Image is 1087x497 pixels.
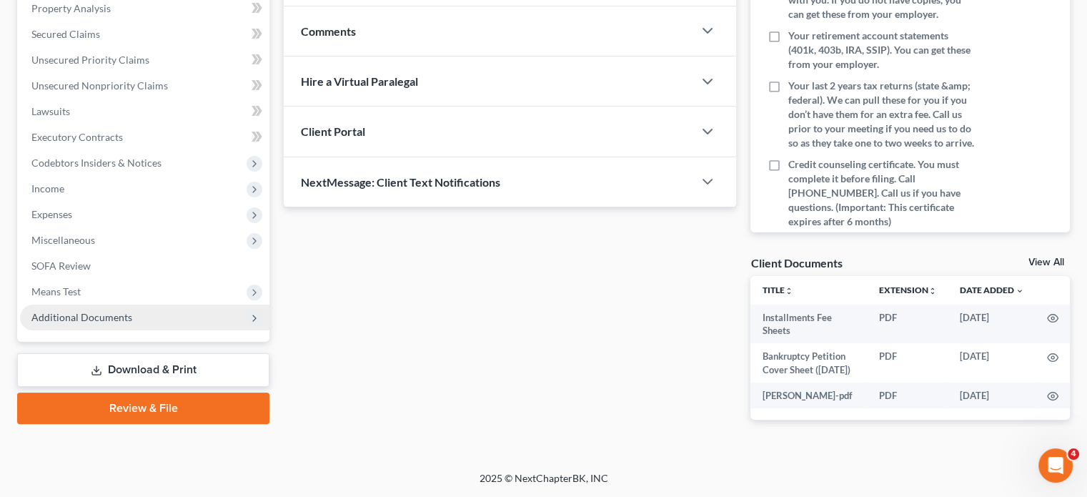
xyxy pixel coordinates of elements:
[948,383,1036,408] td: [DATE]
[31,234,95,246] span: Miscellaneous
[301,175,500,189] span: NextMessage: Client Text Notifications
[31,285,81,297] span: Means Test
[868,343,948,383] td: PDF
[17,393,269,424] a: Review & File
[928,287,937,295] i: unfold_more
[788,29,978,72] span: Your retirement account statements (401k, 403b, IRA, SSIP). You can get these from your employer.
[868,383,948,408] td: PDF
[1016,287,1024,295] i: expand_more
[17,353,269,387] a: Download & Print
[31,208,72,220] span: Expenses
[31,54,149,66] span: Unsecured Priority Claims
[31,311,132,323] span: Additional Documents
[750,343,868,383] td: Bankruptcy Petition Cover Sheet ([DATE])
[20,73,269,99] a: Unsecured Nonpriority Claims
[868,305,948,344] td: PDF
[20,253,269,279] a: SOFA Review
[948,343,1036,383] td: [DATE]
[948,305,1036,344] td: [DATE]
[31,260,91,272] span: SOFA Review
[20,21,269,47] a: Secured Claims
[31,157,162,169] span: Codebtors Insiders & Notices
[1028,257,1064,267] a: View All
[31,105,70,117] span: Lawsuits
[879,285,937,295] a: Extensionunfold_more
[301,124,365,138] span: Client Portal
[31,28,100,40] span: Secured Claims
[750,383,868,408] td: [PERSON_NAME]-pdf
[788,79,978,150] span: Your last 2 years tax returns (state &amp; federal). We can pull these for you if you don’t have ...
[1068,448,1079,460] span: 4
[788,157,978,229] span: Credit counseling certificate. You must complete it before filing. Call [PHONE_NUMBER]. Call us i...
[750,305,868,344] td: Installments Fee Sheets
[31,182,64,195] span: Income
[31,131,123,143] span: Executory Contracts
[20,99,269,124] a: Lawsuits
[762,285,793,295] a: Titleunfold_more
[31,79,168,92] span: Unsecured Nonpriority Claims
[20,124,269,150] a: Executory Contracts
[1038,448,1073,483] iframe: Intercom live chat
[301,24,356,38] span: Comments
[960,285,1024,295] a: Date Added expand_more
[31,2,111,14] span: Property Analysis
[750,255,842,270] div: Client Documents
[301,74,418,88] span: Hire a Virtual Paralegal
[20,47,269,73] a: Unsecured Priority Claims
[137,471,951,497] div: 2025 © NextChapterBK, INC
[784,287,793,295] i: unfold_more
